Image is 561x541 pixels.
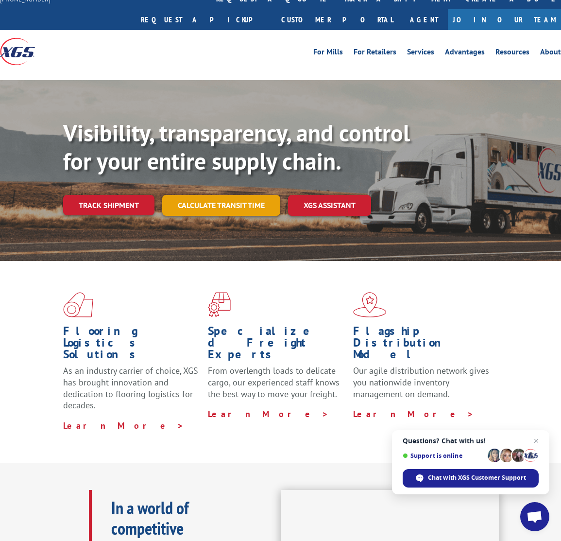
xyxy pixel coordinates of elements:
span: Support is online [403,452,484,459]
img: xgs-icon-total-supply-chain-intelligence-red [63,292,93,317]
div: Open chat [520,502,549,531]
h1: Flooring Logistics Solutions [63,325,201,365]
a: For Mills [313,48,343,59]
a: About [540,48,561,59]
a: Resources [495,48,529,59]
a: Advantages [445,48,485,59]
a: Learn More > [353,408,474,419]
a: XGS ASSISTANT [288,195,371,216]
b: Visibility, transparency, and control for your entire supply chain. [63,118,410,176]
img: xgs-icon-focused-on-flooring-red [208,292,231,317]
span: As an industry carrier of choice, XGS has brought innovation and dedication to flooring logistics... [63,365,198,411]
a: Learn More > [208,408,329,419]
h1: Specialized Freight Experts [208,325,345,365]
a: Customer Portal [274,9,400,30]
span: Questions? Chat with us! [403,437,539,445]
a: Learn More > [63,420,184,431]
a: Services [407,48,434,59]
span: Our agile distribution network gives you nationwide inventory management on demand. [353,365,489,400]
a: Agent [400,9,448,30]
a: Join Our Team [448,9,561,30]
span: Close chat [530,435,542,447]
a: Request a pickup [134,9,274,30]
span: Chat with XGS Customer Support [428,473,526,482]
a: Track shipment [63,195,154,215]
a: Calculate transit time [162,195,280,216]
a: For Retailers [354,48,396,59]
p: From overlength loads to delicate cargo, our experienced staff knows the best way to move your fr... [208,365,345,408]
img: xgs-icon-flagship-distribution-model-red [353,292,387,317]
h1: Flagship Distribution Model [353,325,491,365]
div: Chat with XGS Customer Support [403,469,539,488]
